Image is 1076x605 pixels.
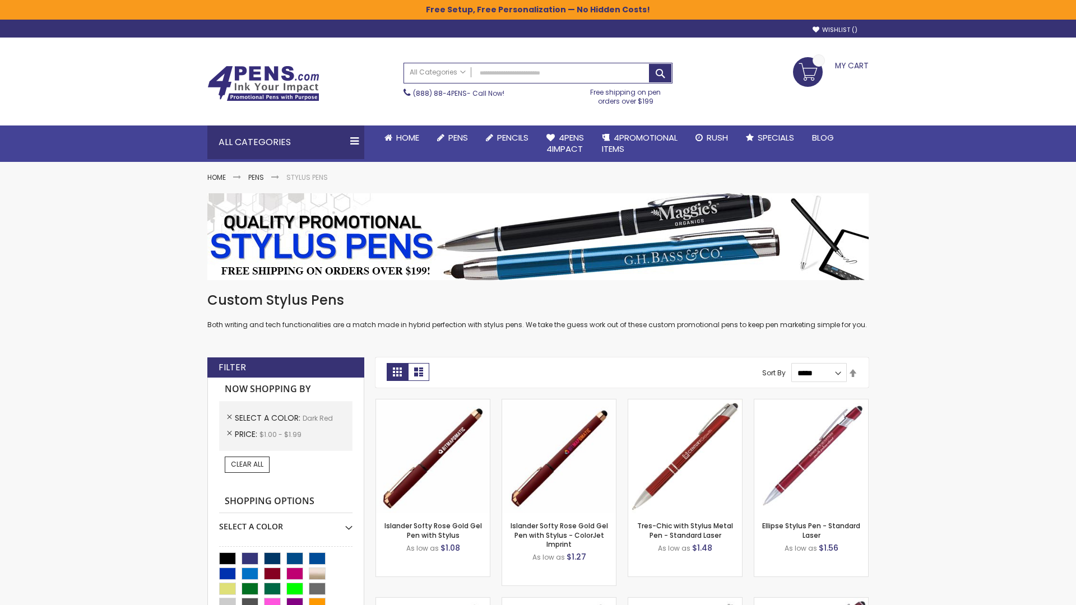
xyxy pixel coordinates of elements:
[813,26,857,34] a: Wishlist
[219,513,353,532] div: Select A Color
[207,291,869,309] h1: Custom Stylus Pens
[375,125,428,150] a: Home
[785,543,817,553] span: As low as
[207,66,319,101] img: 4Pens Custom Pens and Promotional Products
[758,132,794,143] span: Specials
[207,193,869,280] img: Stylus Pens
[413,89,467,98] a: (888) 88-4PENS
[707,132,728,143] span: Rush
[248,173,264,182] a: Pens
[387,363,408,381] strong: Grid
[207,125,364,159] div: All Categories
[235,412,303,424] span: Select A Color
[502,399,616,408] a: Islander Softy Rose Gold Gel Pen with Stylus - ColorJet Imprint-Dark Red
[754,399,868,408] a: Ellipse Stylus Pen - Standard Laser-Dark Red
[219,378,353,401] strong: Now Shopping by
[658,543,690,553] span: As low as
[511,521,608,548] a: Islander Softy Rose Gold Gel Pen with Stylus - ColorJet Imprint
[413,89,504,98] span: - Call Now!
[448,132,468,143] span: Pens
[803,125,843,150] a: Blog
[628,399,742,513] img: Tres-Chic with Stylus Metal Pen - Standard Laser-Dark Red
[537,125,593,162] a: 4Pens4impact
[737,125,803,150] a: Specials
[440,542,460,553] span: $1.08
[219,490,353,514] strong: Shopping Options
[384,521,482,539] a: Islander Softy Rose Gold Gel Pen with Stylus
[692,542,712,553] span: $1.48
[235,429,259,440] span: Price
[207,291,869,330] div: Both writing and tech functionalities are a match made in hybrid perfection with stylus pens. We ...
[477,125,537,150] a: Pencils
[376,399,490,408] a: Islander Softy Rose Gold Gel Pen with Stylus-Dark Red
[546,132,584,155] span: 4Pens 4impact
[207,173,226,182] a: Home
[602,132,678,155] span: 4PROMOTIONAL ITEMS
[259,430,302,439] span: $1.00 - $1.99
[762,368,786,378] label: Sort By
[231,459,263,469] span: Clear All
[762,521,860,539] a: Ellipse Stylus Pen - Standard Laser
[812,132,834,143] span: Blog
[396,132,419,143] span: Home
[637,521,733,539] a: Tres-Chic with Stylus Metal Pen - Standard Laser
[428,125,477,150] a: Pens
[406,543,439,553] span: As low as
[404,63,471,82] a: All Categories
[687,125,737,150] a: Rush
[502,399,616,513] img: Islander Softy Rose Gold Gel Pen with Stylus - ColorJet Imprint-Dark Red
[579,83,673,106] div: Free shipping on pen orders over $199
[410,68,466,77] span: All Categories
[219,361,246,374] strong: Filter
[303,413,333,423] span: Dark Red
[225,457,270,472] a: Clear All
[497,132,528,143] span: Pencils
[286,173,328,182] strong: Stylus Pens
[567,551,586,562] span: $1.27
[593,125,687,162] a: 4PROMOTIONALITEMS
[532,552,565,562] span: As low as
[628,399,742,408] a: Tres-Chic with Stylus Metal Pen - Standard Laser-Dark Red
[754,399,868,513] img: Ellipse Stylus Pen - Standard Laser-Dark Red
[376,399,490,513] img: Islander Softy Rose Gold Gel Pen with Stylus-Dark Red
[819,542,838,553] span: $1.56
